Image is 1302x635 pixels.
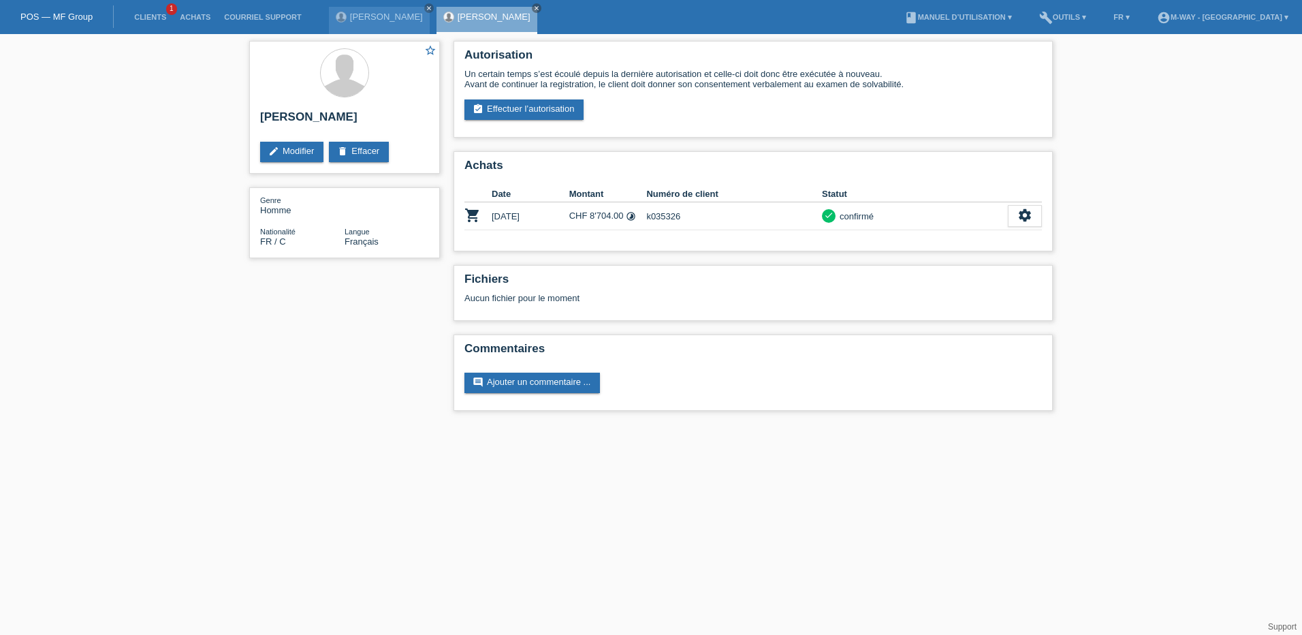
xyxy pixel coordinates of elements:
i: POSP00027411 [464,207,481,223]
div: Aucun fichier pour le moment [464,293,880,303]
h2: Autorisation [464,48,1042,69]
a: commentAjouter un commentaire ... [464,373,600,393]
i: check [824,211,833,220]
a: buildOutils ▾ [1032,13,1093,21]
i: book [904,11,918,25]
a: Support [1268,622,1297,632]
span: France / C / 01.09.2017 [260,236,286,247]
span: Nationalité [260,228,296,236]
a: [PERSON_NAME] [458,12,530,22]
td: CHF 8'704.00 [569,202,647,230]
a: editModifier [260,142,323,162]
i: delete [337,146,348,157]
a: star_border [424,44,436,59]
a: assignment_turned_inEffectuer l’autorisation [464,99,584,120]
h2: Fichiers [464,273,1042,293]
h2: Commentaires [464,342,1042,362]
i: edit [268,146,279,157]
i: Taux fixes (24 versements) [626,211,636,221]
i: close [426,5,432,12]
i: assignment_turned_in [473,104,483,114]
a: account_circlem-way - [GEOGRAPHIC_DATA] ▾ [1150,13,1295,21]
th: Date [492,186,569,202]
i: star_border [424,44,436,57]
i: comment [473,377,483,388]
i: close [533,5,540,12]
i: settings [1017,208,1032,223]
a: FR ▾ [1107,13,1137,21]
i: build [1039,11,1053,25]
span: 1 [166,3,177,15]
a: bookManuel d’utilisation ▾ [898,13,1019,21]
div: Homme [260,195,345,215]
td: [DATE] [492,202,569,230]
a: Clients [127,13,173,21]
div: confirmé [836,209,874,223]
div: Un certain temps s’est écoulé depuis la dernière autorisation et celle-ci doit donc être exécutée... [464,69,1042,89]
a: close [424,3,434,13]
th: Numéro de client [646,186,822,202]
a: Courriel Support [217,13,308,21]
span: Genre [260,196,281,204]
td: k035326 [646,202,822,230]
th: Montant [569,186,647,202]
a: [PERSON_NAME] [350,12,423,22]
th: Statut [822,186,1008,202]
a: POS — MF Group [20,12,93,22]
span: Français [345,236,379,247]
i: account_circle [1157,11,1171,25]
a: deleteEffacer [329,142,389,162]
a: Achats [173,13,217,21]
span: Langue [345,228,370,236]
h2: [PERSON_NAME] [260,110,429,131]
h2: Achats [464,159,1042,179]
a: close [532,3,541,13]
